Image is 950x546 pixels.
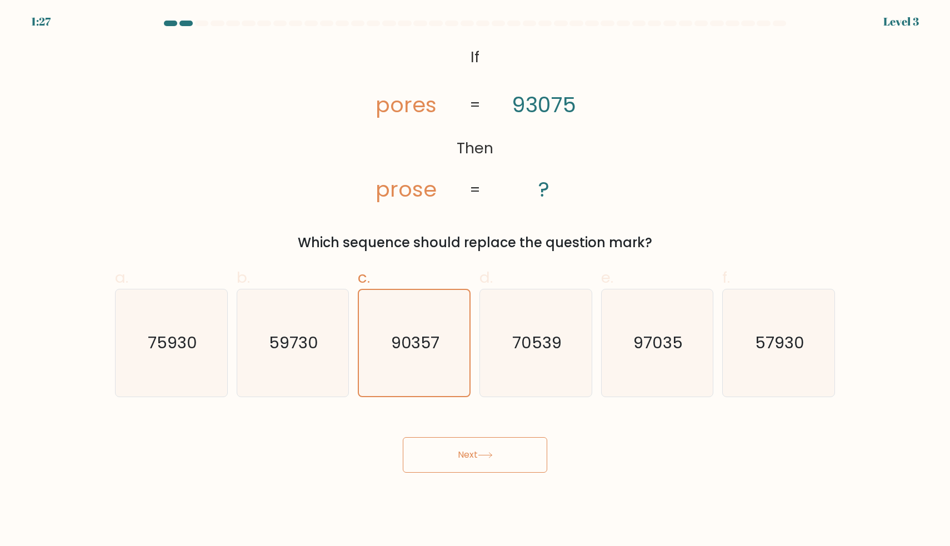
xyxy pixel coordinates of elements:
[237,267,250,288] span: b.
[722,267,730,288] span: f.
[269,332,318,354] text: 59730
[342,42,608,206] svg: @import url('[URL][DOMAIN_NAME]);
[601,267,613,288] span: e.
[471,47,479,67] tspan: If
[538,175,549,204] tspan: ?
[633,332,683,354] text: 97035
[122,233,828,253] div: Which sequence should replace the question mark?
[469,179,481,200] tspan: =
[31,13,51,30] div: 1:27
[457,138,493,158] tspan: Then
[376,90,437,119] tspan: pores
[512,332,562,354] text: 70539
[376,175,437,204] tspan: prose
[115,267,128,288] span: a.
[148,332,197,354] text: 75930
[469,94,481,115] tspan: =
[755,332,804,354] text: 57930
[403,437,547,473] button: Next
[883,13,919,30] div: Level 3
[479,267,493,288] span: d.
[512,90,576,119] tspan: 93075
[358,267,370,288] span: c.
[391,332,439,354] text: 90357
